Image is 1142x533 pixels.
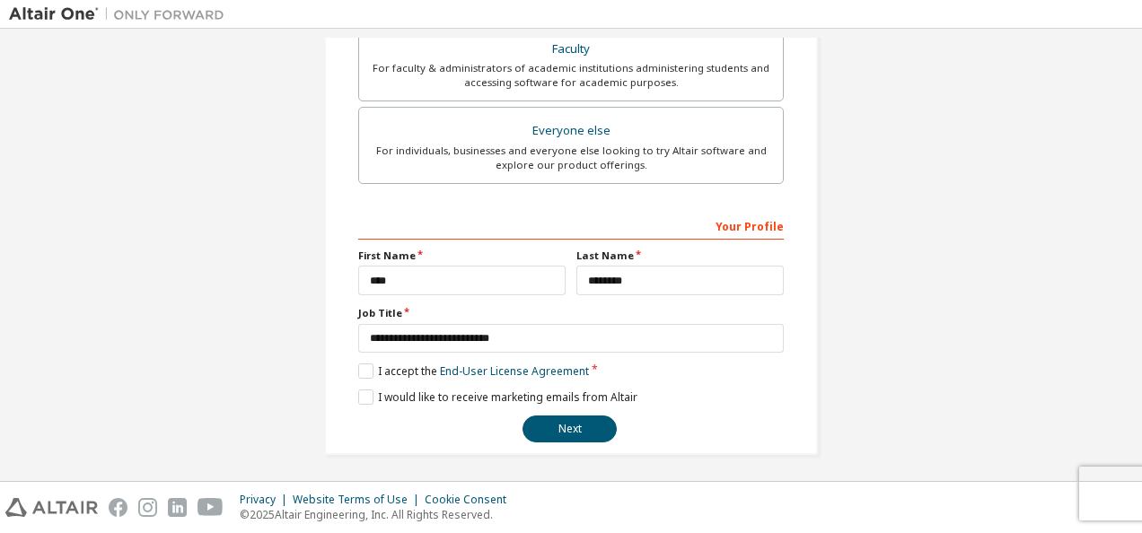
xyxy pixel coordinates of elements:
label: I accept the [358,363,589,379]
div: For faculty & administrators of academic institutions administering students and accessing softwa... [370,61,772,90]
img: instagram.svg [138,498,157,517]
a: End-User License Agreement [440,363,589,379]
div: Privacy [240,493,293,507]
label: Job Title [358,306,784,320]
p: © 2025 Altair Engineering, Inc. All Rights Reserved. [240,507,517,522]
div: Faculty [370,37,772,62]
div: For individuals, businesses and everyone else looking to try Altair software and explore our prod... [370,144,772,172]
div: Cookie Consent [425,493,517,507]
label: First Name [358,249,566,263]
div: Everyone else [370,118,772,144]
div: Your Profile [358,211,784,240]
img: linkedin.svg [168,498,187,517]
img: altair_logo.svg [5,498,98,517]
label: I would like to receive marketing emails from Altair [358,389,637,405]
img: youtube.svg [198,498,224,517]
div: Website Terms of Use [293,493,425,507]
img: facebook.svg [109,498,127,517]
img: Altair One [9,5,233,23]
button: Next [523,415,617,442]
label: Last Name [576,249,784,263]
